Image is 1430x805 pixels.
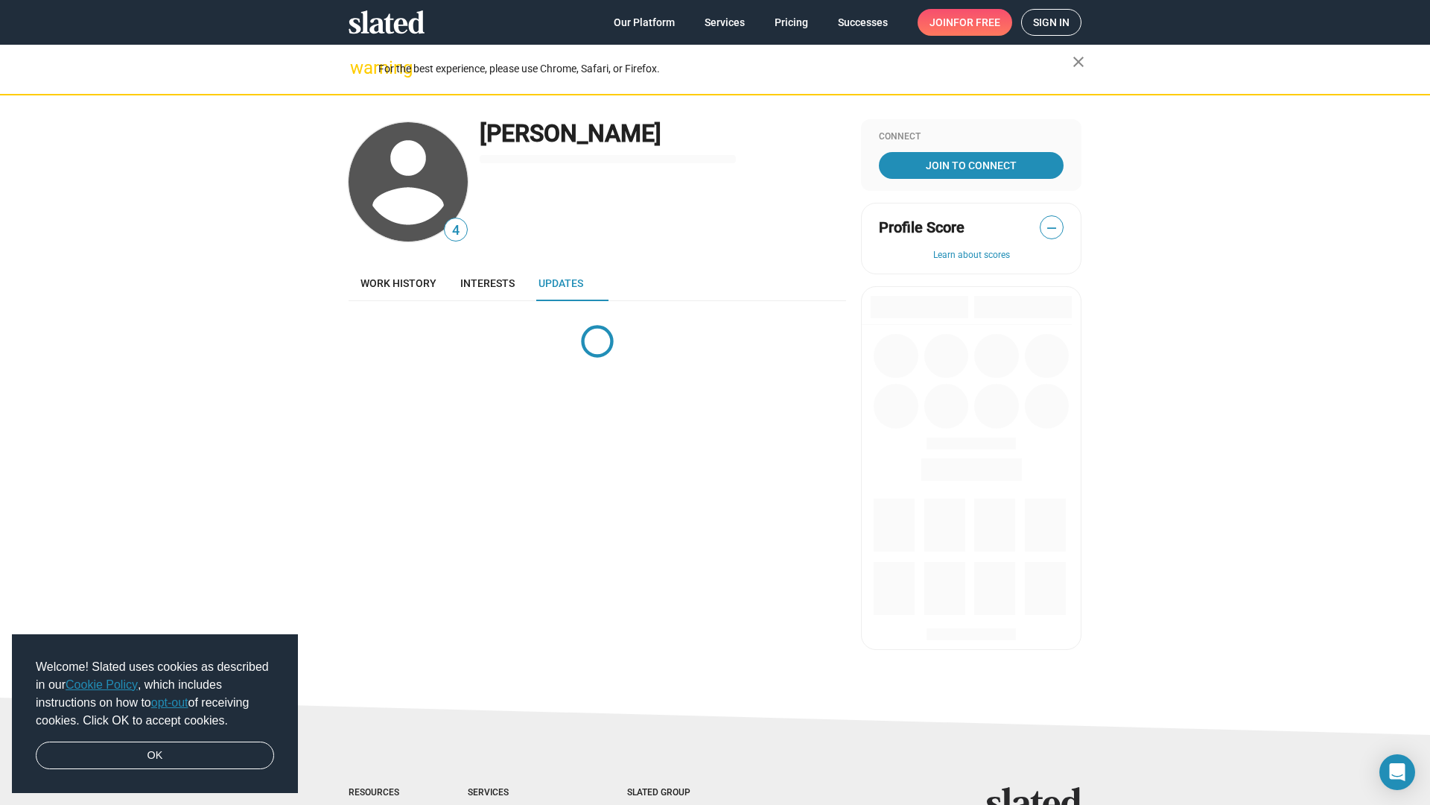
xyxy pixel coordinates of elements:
span: Updates [538,277,583,289]
a: opt-out [151,696,188,709]
a: Join To Connect [879,152,1064,179]
span: Welcome! Slated uses cookies as described in our , which includes instructions on how to of recei... [36,658,274,730]
span: 4 [445,221,467,241]
div: For the best experience, please use Chrome, Safari, or Firefox. [378,59,1072,79]
span: Work history [360,277,436,289]
span: Pricing [775,9,808,36]
span: Profile Score [879,218,965,238]
div: Resources [349,787,408,799]
div: Connect [879,131,1064,143]
mat-icon: warning [350,59,368,77]
div: Services [468,787,568,799]
span: Join To Connect [882,152,1061,179]
div: Open Intercom Messenger [1379,754,1415,790]
a: Updates [527,265,595,301]
a: Sign in [1021,9,1081,36]
a: Successes [826,9,900,36]
span: — [1040,218,1063,238]
button: Learn about scores [879,250,1064,262]
span: Interests [460,277,515,289]
div: Slated Group [627,787,728,799]
a: Interests [448,265,527,301]
span: for free [953,9,1000,36]
a: Our Platform [602,9,687,36]
a: Joinfor free [918,9,1012,36]
div: cookieconsent [12,634,298,794]
a: dismiss cookie message [36,742,274,770]
mat-icon: close [1070,53,1087,71]
span: Successes [838,9,888,36]
span: Sign in [1033,10,1070,35]
a: Work history [349,265,448,301]
span: Services [705,9,745,36]
div: [PERSON_NAME] [480,118,846,150]
a: Pricing [763,9,820,36]
a: Services [693,9,757,36]
span: Our Platform [614,9,675,36]
span: Join [929,9,1000,36]
a: Cookie Policy [66,678,138,691]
